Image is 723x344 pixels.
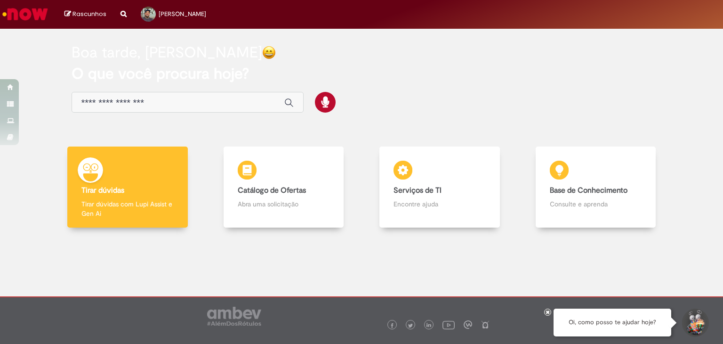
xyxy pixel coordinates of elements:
img: logo_footer_ambev_rotulo_gray.png [207,307,261,326]
img: logo_footer_twitter.png [408,323,413,328]
img: logo_footer_linkedin.png [426,323,431,328]
p: Tirar dúvidas com Lupi Assist e Gen Ai [81,199,174,218]
img: happy-face.png [262,46,276,59]
a: Tirar dúvidas Tirar dúvidas com Lupi Assist e Gen Ai [49,147,206,228]
b: Serviços de TI [394,186,442,195]
p: Encontre ajuda [394,199,486,209]
span: Rascunhos [72,9,106,18]
a: Rascunhos [64,10,106,19]
b: Base de Conhecimento [550,186,627,195]
a: Serviços de TI Encontre ajuda [361,147,518,228]
b: Catálogo de Ofertas [238,186,306,195]
a: Catálogo de Ofertas Abra uma solicitação [206,147,362,228]
div: Oi, como posso te ajudar hoje? [554,309,671,336]
img: logo_footer_facebook.png [390,323,394,328]
img: logo_footer_youtube.png [442,319,455,331]
span: [PERSON_NAME] [159,10,206,18]
img: ServiceNow [1,5,49,24]
img: logo_footer_naosei.png [481,320,490,329]
h2: Boa tarde, [PERSON_NAME] [72,44,262,61]
h2: O que você procura hoje? [72,66,652,82]
button: Iniciar Conversa de Suporte [681,309,709,337]
p: Abra uma solicitação [238,199,330,209]
a: Base de Conhecimento Consulte e aprenda [518,147,674,228]
img: logo_footer_workplace.png [464,320,472,329]
b: Tirar dúvidas [81,186,124,195]
p: Consulte e aprenda [550,199,642,209]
